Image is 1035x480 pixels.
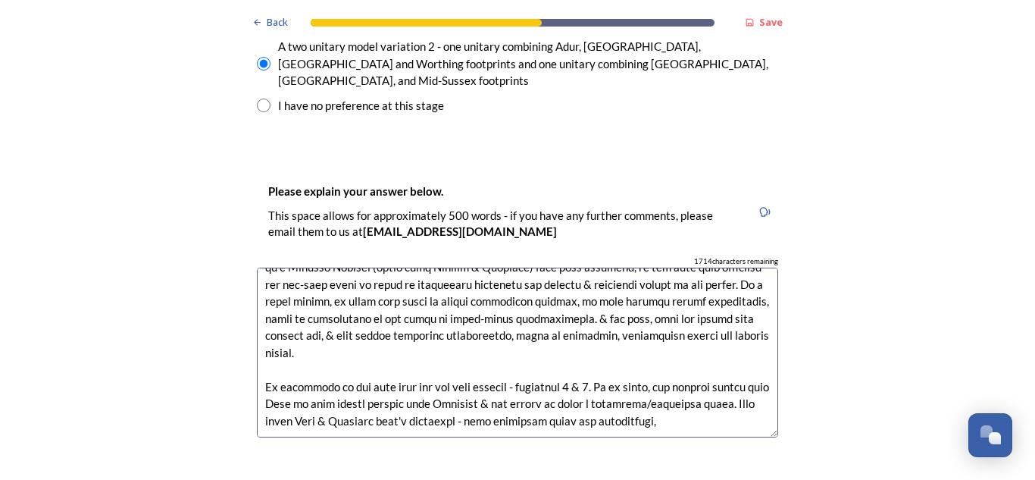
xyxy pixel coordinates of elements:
div: A two unitary model variation 2 - one unitary combining Adur, [GEOGRAPHIC_DATA], [GEOGRAPHIC_DATA... [278,38,778,89]
textarea: Lor ipsu do s ametco adipisc elits doe tem incid utlabo etdo magnaaliq en adminimv quisnos ex ull... [257,268,778,438]
strong: [EMAIL_ADDRESS][DOMAIN_NAME] [363,224,557,238]
span: Back [267,15,288,30]
div: I have no preference at this stage [278,97,444,115]
strong: Save [759,15,783,29]
span: 1714 characters remaining [694,256,778,267]
p: This space allows for approximately 500 words - if you have any further comments, please email th... [268,208,740,240]
strong: Please explain your answer below. [268,184,443,198]
button: Open Chat [968,413,1012,457]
